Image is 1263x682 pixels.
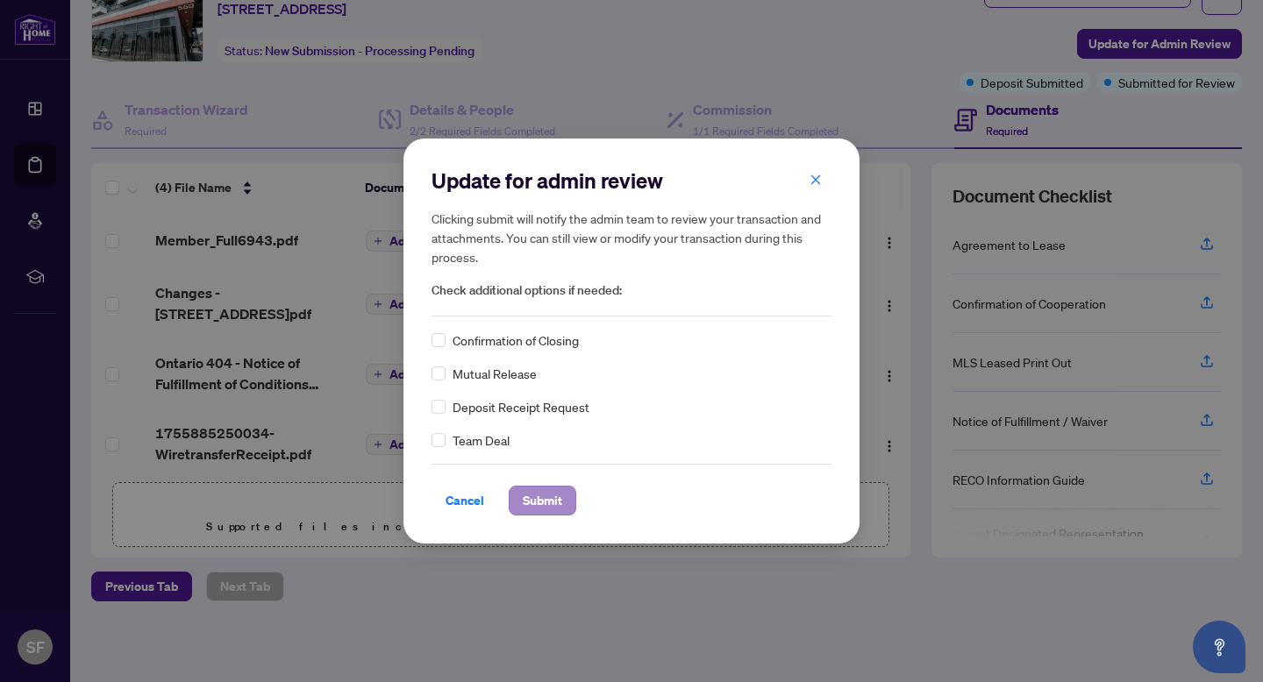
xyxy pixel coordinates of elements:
[432,167,831,195] h2: Update for admin review
[432,281,831,301] span: Check additional options if needed:
[432,486,498,515] button: Cancel
[523,487,562,515] span: Submit
[453,430,510,450] span: Team Deal
[453,330,579,350] span: Confirmation of Closing
[810,174,822,186] span: close
[453,397,589,416] span: Deposit Receipt Request
[432,209,831,266] h5: Clicking submit will notify the admin team to review your transaction and attachments. You can st...
[453,364,537,383] span: Mutual Release
[446,487,484,515] span: Cancel
[509,486,576,515] button: Submit
[1193,621,1245,673] button: Open asap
